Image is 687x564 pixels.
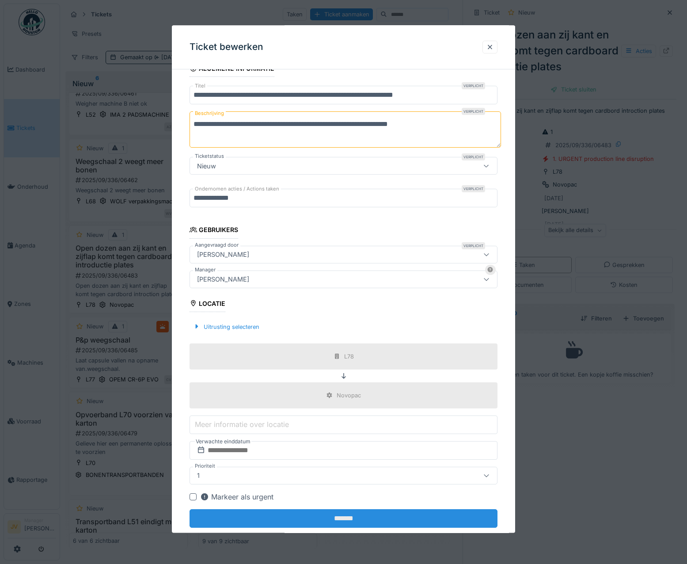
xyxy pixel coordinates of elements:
[462,186,485,193] div: Verplicht
[193,108,226,119] label: Beschrijving
[194,471,203,480] div: 1
[337,391,361,400] div: Novopac
[194,274,253,284] div: [PERSON_NAME]
[193,266,217,274] label: Manager
[190,321,263,333] div: Uitrusting selecteren
[193,419,291,430] label: Meer informatie over locatie
[194,161,220,171] div: Nieuw
[193,462,217,470] label: Prioriteit
[193,186,281,193] label: Ondernomen acties / Actions taken
[190,224,239,239] div: Gebruikers
[462,83,485,90] div: Verplicht
[195,437,251,446] label: Verwachte einddatum
[193,83,207,90] label: Titel
[462,108,485,115] div: Verplicht
[200,492,273,502] div: Markeer als urgent
[194,250,253,259] div: [PERSON_NAME]
[190,297,226,312] div: Locatie
[193,153,226,160] label: Ticketstatus
[462,154,485,161] div: Verplicht
[190,62,275,77] div: Algemene informatie
[190,42,263,53] h3: Ticket bewerken
[193,241,240,249] label: Aangevraagd door
[462,242,485,249] div: Verplicht
[344,352,354,361] div: L78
